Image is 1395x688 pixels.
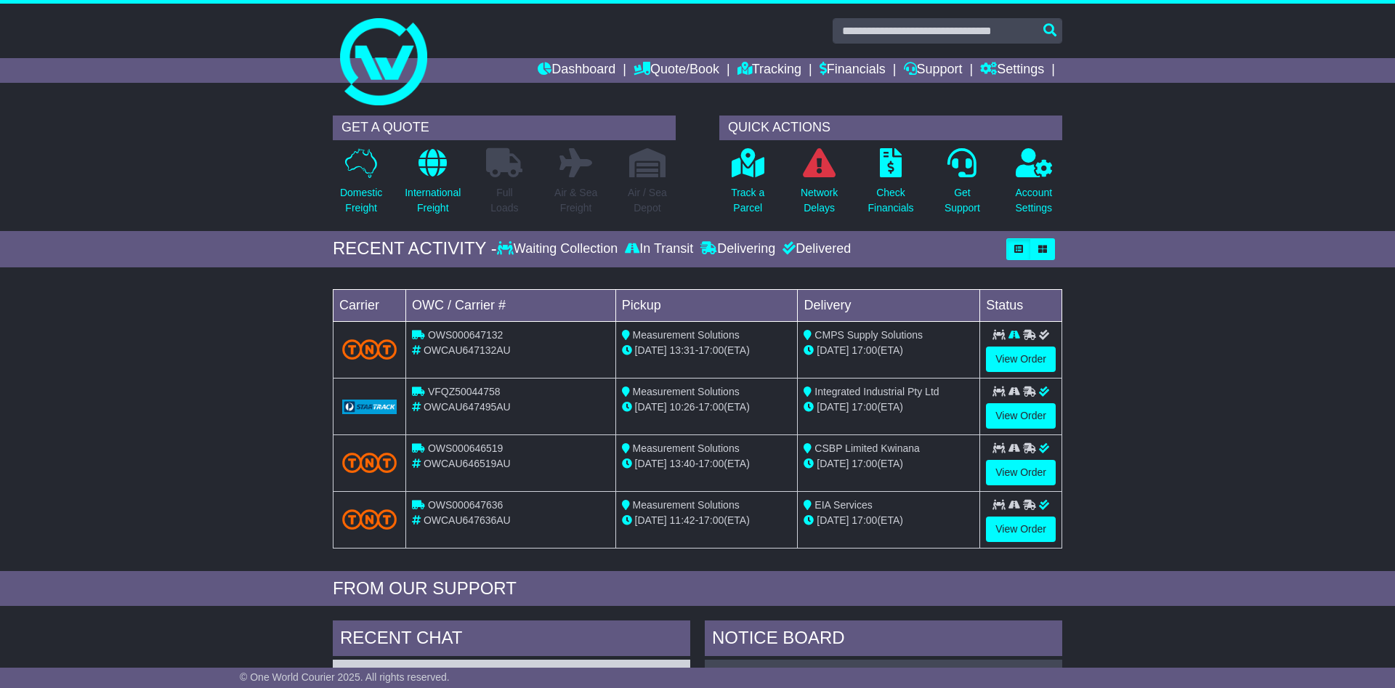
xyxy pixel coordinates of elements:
span: 17:00 [852,401,877,413]
p: Check Financials [868,185,914,216]
div: (ETA) [804,513,974,528]
span: Measurement Solutions [633,386,740,397]
div: - (ETA) [622,400,792,415]
span: Measurement Solutions [633,442,740,454]
span: 11:42 [670,514,695,526]
div: - (ETA) [622,513,792,528]
a: Dashboard [538,58,615,83]
a: NetworkDelays [800,147,838,224]
a: Tracking [737,58,801,83]
a: DomesticFreight [339,147,383,224]
div: RECENT CHAT [333,620,690,660]
span: [DATE] [635,344,667,356]
div: (ETA) [804,400,974,415]
a: View Order [986,460,1056,485]
a: Quote/Book [634,58,719,83]
img: TNT_Domestic.png [342,453,397,472]
span: OWCAU646519AU [424,458,511,469]
div: (ETA) [804,456,974,472]
span: OWS000647132 [428,329,504,341]
span: OWS000647636 [428,499,504,511]
a: InternationalFreight [404,147,461,224]
div: FROM OUR SUPPORT [333,578,1062,599]
span: 13:40 [670,458,695,469]
div: Waiting Collection [497,241,621,257]
td: Carrier [333,289,406,321]
span: Measurement Solutions [633,329,740,341]
a: View Order [986,347,1056,372]
a: CheckFinancials [868,147,915,224]
span: OWCAU647132AU [424,344,511,356]
div: QUICK ACTIONS [719,116,1062,140]
span: 17:00 [852,458,877,469]
span: VFQZ50044758 [428,386,501,397]
p: Account Settings [1016,185,1053,216]
img: TNT_Domestic.png [342,509,397,529]
span: OWCAU647495AU [424,401,511,413]
div: GET A QUOTE [333,116,676,140]
a: Support [904,58,963,83]
td: Delivery [798,289,980,321]
p: Network Delays [801,185,838,216]
a: Financials [820,58,886,83]
div: In Transit [621,241,697,257]
a: AccountSettings [1015,147,1054,224]
div: NOTICE BOARD [705,620,1062,660]
div: Delivering [697,241,779,257]
span: [DATE] [817,401,849,413]
p: Domestic Freight [340,185,382,216]
p: Full Loads [486,185,522,216]
span: 10:26 [670,401,695,413]
span: EIA Services [814,499,872,511]
div: (ETA) [804,343,974,358]
span: OWS000646519 [428,442,504,454]
span: 17:00 [852,344,877,356]
span: [DATE] [635,401,667,413]
p: Track a Parcel [731,185,764,216]
span: [DATE] [817,514,849,526]
span: [DATE] [817,458,849,469]
p: Air & Sea Freight [554,185,597,216]
span: CSBP Limited Kwinana [814,442,919,454]
span: [DATE] [817,344,849,356]
a: View Order [986,517,1056,542]
div: RECENT ACTIVITY - [333,238,497,259]
span: 13:31 [670,344,695,356]
span: 17:00 [698,344,724,356]
a: GetSupport [944,147,981,224]
span: Integrated Industrial Pty Ltd [814,386,939,397]
span: OWCAU647636AU [424,514,511,526]
a: Track aParcel [730,147,765,224]
img: GetCarrierServiceLogo [342,400,397,414]
span: [DATE] [635,458,667,469]
span: [DATE] [635,514,667,526]
td: Status [980,289,1062,321]
p: International Freight [405,185,461,216]
span: Measurement Solutions [633,499,740,511]
span: CMPS Supply Solutions [814,329,923,341]
span: 17:00 [698,514,724,526]
a: View Order [986,403,1056,429]
p: Get Support [945,185,980,216]
span: 17:00 [698,401,724,413]
span: © One World Courier 2025. All rights reserved. [240,671,450,683]
div: - (ETA) [622,343,792,358]
div: Delivered [779,241,851,257]
a: Settings [980,58,1044,83]
td: Pickup [615,289,798,321]
p: Air / Sea Depot [628,185,667,216]
span: 17:00 [698,458,724,469]
span: 17:00 [852,514,877,526]
div: - (ETA) [622,456,792,472]
img: TNT_Domestic.png [342,339,397,359]
td: OWC / Carrier # [406,289,616,321]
